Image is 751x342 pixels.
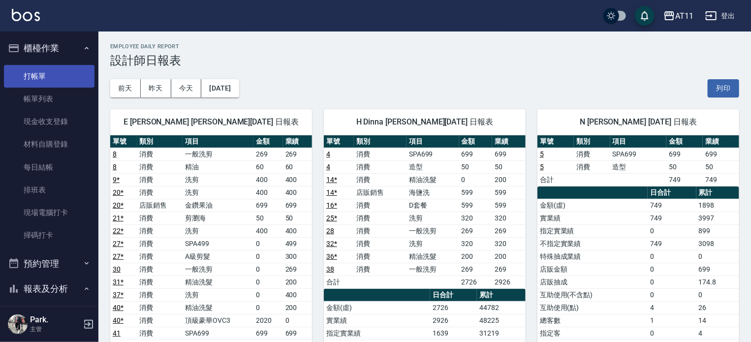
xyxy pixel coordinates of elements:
[137,250,183,263] td: 消費
[326,265,334,273] a: 38
[407,148,459,160] td: SPA699
[324,135,526,289] table: a dense table
[4,224,94,247] a: 掃碼打卡
[110,43,739,50] h2: Employee Daily Report
[492,276,526,288] td: 2926
[137,186,183,199] td: 消費
[537,135,739,187] table: a dense table
[183,212,253,224] td: 剪瀏海
[110,54,739,67] h3: 設計師日報表
[492,212,526,224] td: 320
[696,314,739,327] td: 14
[666,148,703,160] td: 699
[336,117,514,127] span: H Dinna [PERSON_NAME][DATE] 日報表
[459,186,493,199] td: 599
[283,250,312,263] td: 300
[354,224,407,237] td: 消費
[696,263,739,276] td: 699
[253,199,282,212] td: 699
[610,148,666,160] td: SPA699
[477,327,526,340] td: 31219
[537,263,648,276] td: 店販金額
[113,329,121,337] a: 41
[283,314,312,327] td: 0
[354,160,407,173] td: 消費
[183,263,253,276] td: 一般洗剪
[537,288,648,301] td: 互助使用(不含點)
[407,224,459,237] td: 一般洗剪
[183,173,253,186] td: 洗剪
[477,314,526,327] td: 48225
[183,186,253,199] td: 洗剪
[137,148,183,160] td: 消費
[30,315,80,325] h5: Park.
[407,212,459,224] td: 洗剪
[283,224,312,237] td: 400
[253,237,282,250] td: 0
[253,288,282,301] td: 0
[648,314,696,327] td: 1
[253,250,282,263] td: 0
[703,173,739,186] td: 749
[253,160,282,173] td: 60
[4,251,94,277] button: 預約管理
[696,212,739,224] td: 3997
[110,135,137,148] th: 單號
[537,173,574,186] td: 合計
[459,212,493,224] td: 320
[253,301,282,314] td: 0
[4,306,94,328] a: 報表目錄
[4,88,94,110] a: 帳單列表
[283,173,312,186] td: 400
[696,327,739,340] td: 4
[4,201,94,224] a: 現場電腦打卡
[537,327,648,340] td: 指定客
[459,250,493,263] td: 200
[324,276,354,288] td: 合計
[540,150,544,158] a: 5
[30,325,80,334] p: 主管
[137,288,183,301] td: 消費
[696,288,739,301] td: 0
[137,160,183,173] td: 消費
[113,150,117,158] a: 8
[430,301,477,314] td: 2726
[648,187,696,199] th: 日合計
[253,276,282,288] td: 0
[283,135,312,148] th: 業績
[407,250,459,263] td: 精油洗髮
[407,199,459,212] td: D套餐
[407,173,459,186] td: 精油洗髮
[537,314,648,327] td: 總客數
[183,224,253,237] td: 洗剪
[354,173,407,186] td: 消費
[492,148,526,160] td: 699
[696,187,739,199] th: 累計
[141,79,171,97] button: 昨天
[354,263,407,276] td: 消費
[407,160,459,173] td: 造型
[137,173,183,186] td: 消費
[492,135,526,148] th: 業績
[4,65,94,88] a: 打帳單
[430,289,477,302] th: 日合計
[407,135,459,148] th: 項目
[253,148,282,160] td: 269
[459,199,493,212] td: 599
[703,135,739,148] th: 業績
[283,301,312,314] td: 200
[459,160,493,173] td: 50
[537,276,648,288] td: 店販抽成
[326,227,334,235] a: 28
[666,160,703,173] td: 50
[183,250,253,263] td: A級剪髮
[283,288,312,301] td: 400
[703,160,739,173] td: 50
[137,212,183,224] td: 消費
[492,199,526,212] td: 599
[459,263,493,276] td: 269
[324,314,430,327] td: 實業績
[648,263,696,276] td: 0
[326,163,330,171] a: 4
[324,135,354,148] th: 單號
